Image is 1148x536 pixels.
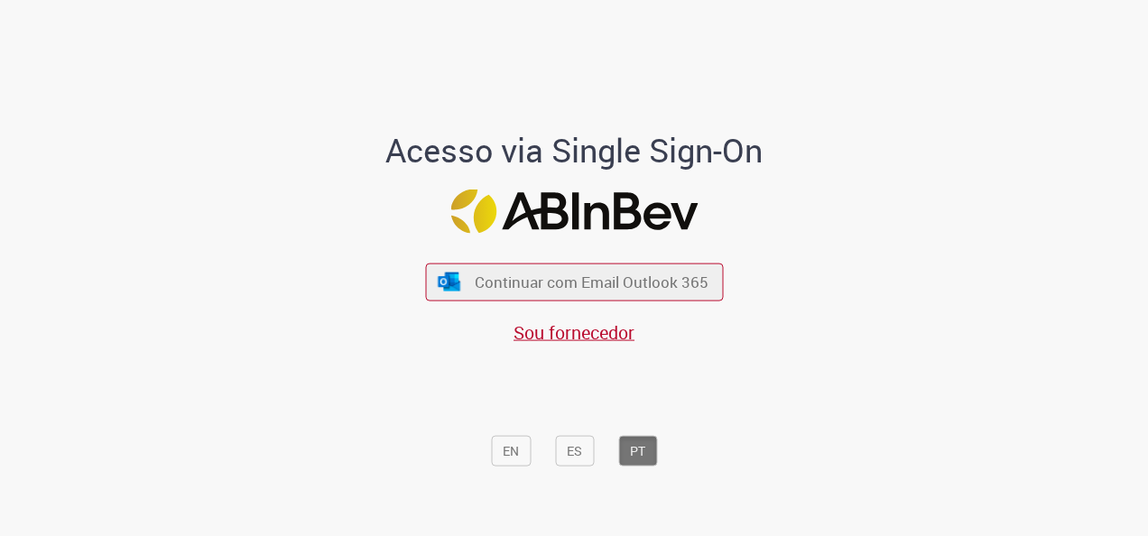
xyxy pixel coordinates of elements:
[324,132,825,168] h1: Acesso via Single Sign-On
[491,435,531,466] button: EN
[475,272,708,292] span: Continuar com Email Outlook 365
[514,319,634,344] a: Sou fornecedor
[450,189,698,234] img: Logo ABInBev
[425,263,723,300] button: ícone Azure/Microsoft 360 Continuar com Email Outlook 365
[437,272,462,291] img: ícone Azure/Microsoft 360
[555,435,594,466] button: ES
[618,435,657,466] button: PT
